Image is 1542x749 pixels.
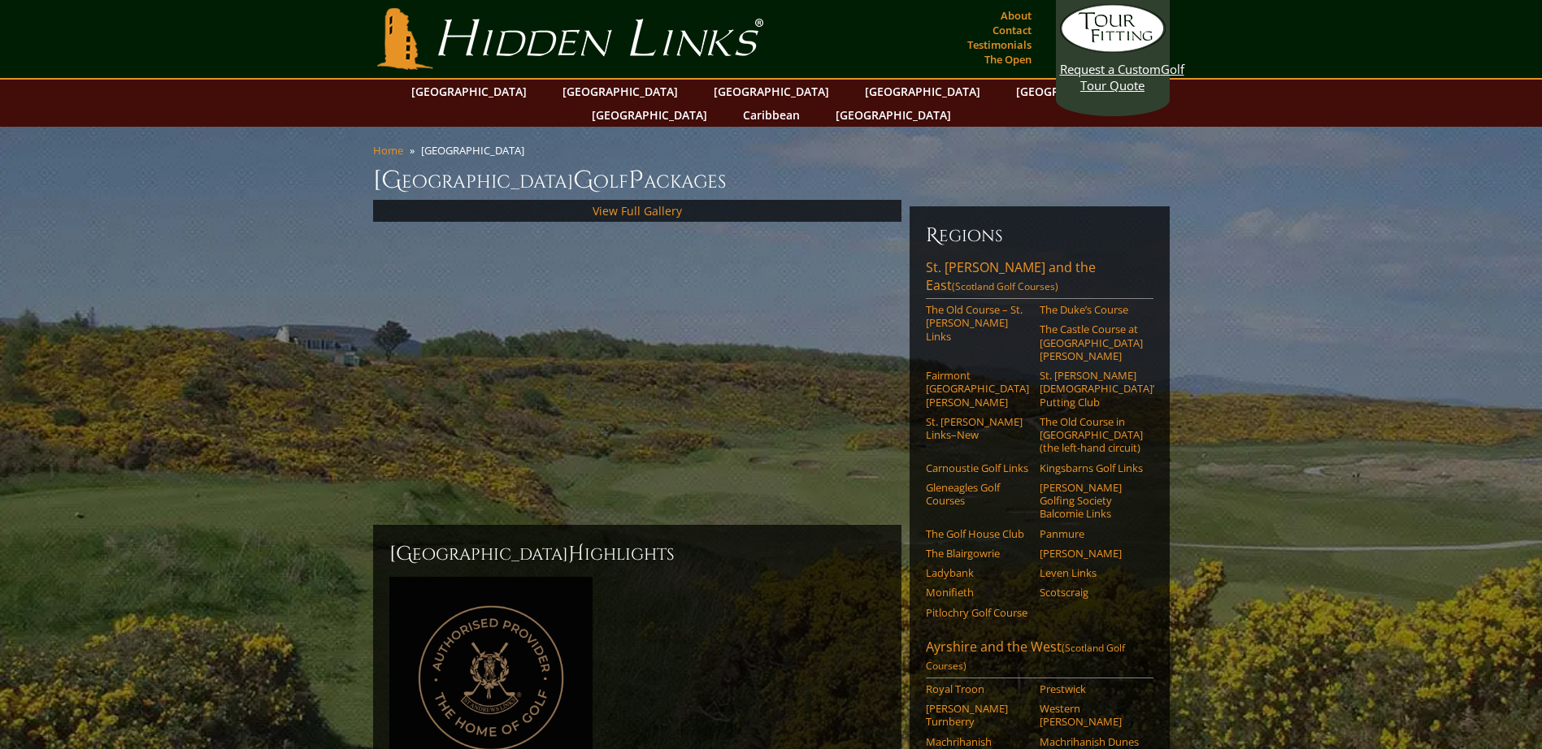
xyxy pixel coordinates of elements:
span: H [568,541,584,567]
a: Panmure [1040,527,1143,540]
span: (Scotland Golf Courses) [952,279,1058,293]
span: G [573,164,593,197]
a: St. [PERSON_NAME] and the East(Scotland Golf Courses) [926,258,1153,299]
a: [GEOGRAPHIC_DATA] [584,103,715,127]
a: View Full Gallery [593,203,682,219]
a: [GEOGRAPHIC_DATA] [857,80,988,103]
a: Ayrshire and the West(Scotland Golf Courses) [926,638,1153,678]
h2: [GEOGRAPHIC_DATA] ighlights [389,541,885,567]
a: The Duke’s Course [1040,303,1143,316]
a: Prestwick [1040,682,1143,695]
h6: Regions [926,223,1153,249]
a: [GEOGRAPHIC_DATA] [403,80,535,103]
a: [PERSON_NAME] Turnberry [926,702,1029,729]
a: The Old Course in [GEOGRAPHIC_DATA] (the left-hand circuit) [1040,415,1143,455]
a: Pitlochry Golf Course [926,606,1029,619]
a: Royal Troon [926,682,1029,695]
a: Machrihanish [926,735,1029,748]
a: The Golf House Club [926,527,1029,540]
a: The Old Course – St. [PERSON_NAME] Links [926,303,1029,343]
a: Fairmont [GEOGRAPHIC_DATA][PERSON_NAME] [926,369,1029,409]
a: Carnoustie Golf Links [926,461,1029,474]
span: Request a Custom [1060,61,1161,77]
span: P [628,164,644,197]
a: Caribbean [735,103,808,127]
a: Ladybank [926,566,1029,579]
a: [GEOGRAPHIC_DATA] [706,80,837,103]
a: Western [PERSON_NAME] [1040,702,1143,729]
a: St. [PERSON_NAME] Links–New [926,415,1029,442]
a: Contact [988,19,1036,41]
a: The Blairgowrie [926,547,1029,560]
a: Machrihanish Dunes [1040,735,1143,748]
a: Leven Links [1040,566,1143,579]
a: The Castle Course at [GEOGRAPHIC_DATA][PERSON_NAME] [1040,323,1143,362]
a: [GEOGRAPHIC_DATA] [1008,80,1140,103]
a: [GEOGRAPHIC_DATA] [554,80,686,103]
a: Gleneagles Golf Courses [926,481,1029,508]
a: Home [373,143,403,158]
a: Kingsbarns Golf Links [1040,461,1143,474]
a: Request a CustomGolf Tour Quote [1060,4,1166,93]
a: The Open [980,48,1036,71]
a: St. [PERSON_NAME] [DEMOGRAPHIC_DATA]’ Putting Club [1040,369,1143,409]
a: [GEOGRAPHIC_DATA] [827,103,959,127]
a: Testimonials [963,33,1036,56]
a: Scotscraig [1040,586,1143,599]
a: Monifieth [926,586,1029,599]
a: [PERSON_NAME] Golfing Society Balcomie Links [1040,481,1143,521]
h1: [GEOGRAPHIC_DATA] olf ackages [373,164,1170,197]
a: [PERSON_NAME] [1040,547,1143,560]
li: [GEOGRAPHIC_DATA] [421,143,531,158]
span: (Scotland Golf Courses) [926,641,1125,673]
a: About [997,4,1036,27]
